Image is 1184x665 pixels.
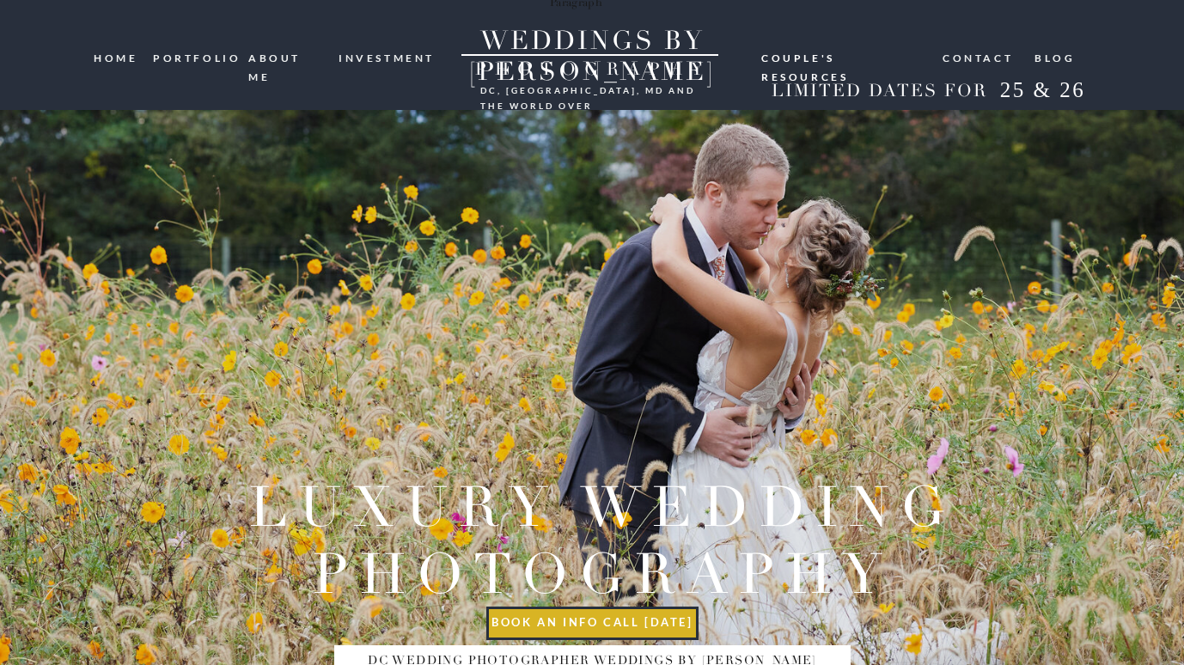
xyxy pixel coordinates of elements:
[339,49,436,65] a: investment
[488,616,697,634] a: book an info call [DATE]
[480,82,700,96] h3: DC, [GEOGRAPHIC_DATA], md and the world over
[94,49,141,66] a: HOME
[761,49,926,63] a: Couple's resources
[1034,49,1076,65] a: blog
[153,49,235,65] a: portfolio
[765,81,993,102] h2: LIMITED DATES FOR
[230,474,975,603] h2: Luxury wedding photography
[986,77,1099,108] h2: 25 & 26
[248,49,327,65] a: ABOUT ME
[435,26,749,56] a: WEDDINGS BY [PERSON_NAME]
[943,49,1015,65] a: Contact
